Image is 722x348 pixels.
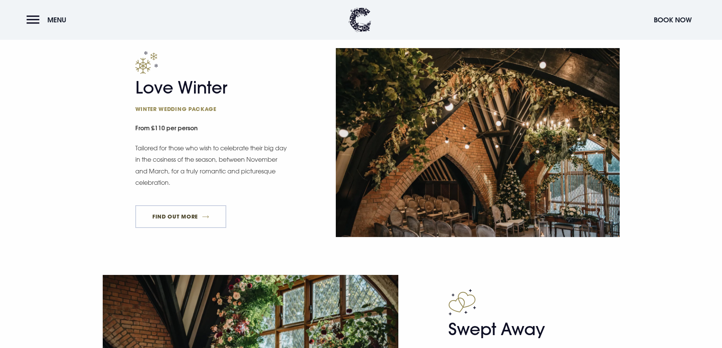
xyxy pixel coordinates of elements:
img: Block icon [448,289,476,315]
img: Clandeboye Lodge [349,8,371,32]
small: From £110 per person [135,120,294,137]
a: FIND OUT MORE [135,205,227,228]
h2: Love Winter [135,78,283,112]
img: Ceremony set up at a Wedding Venue Northern Ireland [336,48,620,237]
img: Wonderful winter package page icon [135,51,158,74]
button: Book Now [650,12,695,28]
span: Winter wedding package [135,105,283,112]
p: Tailored for those who wish to celebrate their big day in the cosiness of the season, between Nov... [135,142,291,189]
span: Menu [47,16,66,24]
button: Menu [27,12,70,28]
